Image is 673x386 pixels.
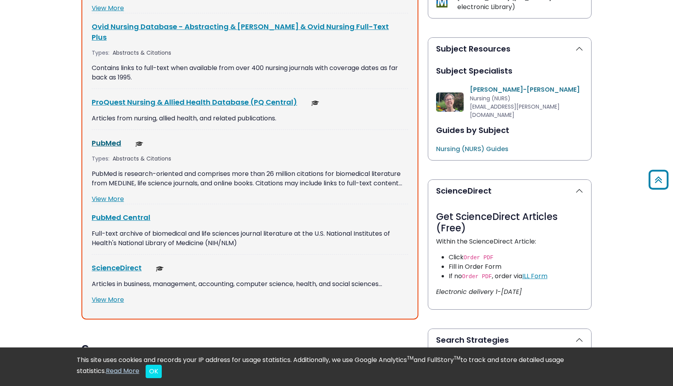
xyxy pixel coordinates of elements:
[464,255,494,261] code: Order PDF
[436,92,464,112] img: Diane Manko-Cliff
[92,169,408,188] p: PubMed is research-oriented and comprises more than 26 million citations for biomedical literatur...
[449,271,583,281] li: If no , order via
[428,329,591,351] button: Search Strategies
[436,237,583,246] p: Within the ScienceDirect Article:
[135,140,143,148] img: Scholarly or Peer Reviewed
[436,66,583,76] h2: Subject Specialists
[92,4,124,13] a: View More
[436,144,508,153] a: Nursing (NURS) Guides
[92,279,408,289] p: Articles in business, management, accounting, computer science, health, and social sciences…
[92,194,124,203] a: View More
[646,173,671,186] a: Back to Top
[470,94,510,102] span: Nursing (NURS)
[449,262,583,271] li: Fill in Order Form
[113,155,173,163] div: Abstracts & Citations
[92,114,408,123] p: Articles from nursing, allied health, and related publications.
[92,138,121,148] a: PubMed
[449,253,583,262] li: Click
[92,22,389,42] a: Ovid Nursing Database - Abstracting & [PERSON_NAME] & Ovid Nursing Full-Text Plus
[407,355,414,361] sup: TM
[92,155,109,163] span: Types:
[311,99,319,107] img: Scholarly or Peer Reviewed
[92,97,297,107] a: ProQuest Nursing & Allied Health Database (PQ Central)
[92,263,142,273] a: ScienceDirect
[470,85,580,94] a: [PERSON_NAME]-[PERSON_NAME]
[92,229,408,248] p: Full-text archive of biomedical and life sciences journal literature at the U.S. National Institu...
[92,49,109,57] span: Types:
[436,287,522,296] i: Electronic delivery 1-[DATE]
[428,180,591,202] button: ScienceDirect
[77,355,596,378] div: This site uses cookies and records your IP address for usage statistics. Additionally, we use Goo...
[522,271,547,281] a: ILL Form
[92,63,408,82] p: Contains links to full-text when available from over 400 nursing journals with coverage dates as ...
[81,343,418,355] h3: G
[106,366,139,375] a: Read More
[156,265,164,273] img: Scholarly or Peer Reviewed
[92,295,124,304] a: View More
[454,355,460,361] sup: TM
[436,126,583,135] h2: Guides by Subject
[428,38,591,60] button: Subject Resources
[146,365,162,378] button: Close
[470,103,560,119] span: [EMAIL_ADDRESS][PERSON_NAME][DOMAIN_NAME]
[92,212,150,222] a: PubMed Central
[436,211,583,234] h3: Get ScienceDirect Articles (Free)
[113,49,173,57] div: Abstracts & Citations
[462,273,492,280] code: Order PDF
